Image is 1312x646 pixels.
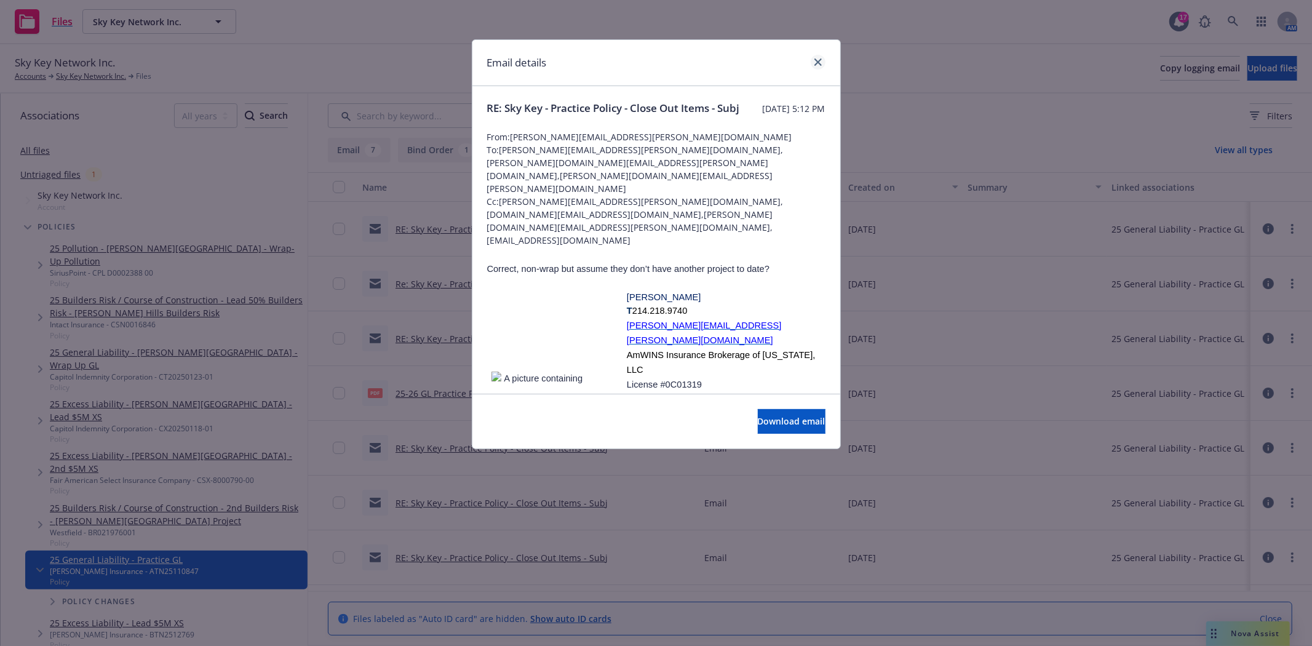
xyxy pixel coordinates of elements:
img: A picture containing light, outdoor, traffic, lit Description automatically generated [491,372,586,386]
span: Correct, non-wrap but assume they don’t have another project to date? [487,264,770,274]
a: [PERSON_NAME][EMAIL_ADDRESS][PERSON_NAME][DOMAIN_NAME] [627,321,782,345]
span: AmWINS Insurance Brokerage of [US_STATE], LLC [627,350,816,375]
span: From: [PERSON_NAME][EMAIL_ADDRESS][PERSON_NAME][DOMAIN_NAME] [487,130,825,143]
span: Download email [758,415,825,427]
span: Cc: [PERSON_NAME][EMAIL_ADDRESS][PERSON_NAME][DOMAIN_NAME],[DOMAIN_NAME][EMAIL_ADDRESS][DOMAIN_NA... [487,195,825,247]
span: [DATE] 5:12 PM [763,102,825,115]
span: 214.218.9740 [632,306,688,316]
span: [PERSON_NAME] [627,292,701,302]
a: close [811,55,825,70]
span: License #0C01319 [627,380,702,389]
span: To: [PERSON_NAME][EMAIL_ADDRESS][PERSON_NAME][DOMAIN_NAME],[PERSON_NAME][DOMAIN_NAME][EMAIL_ADDRE... [487,143,825,195]
img: image002.png@01DBF68D.F65F8B80 [611,335,612,422]
span: RE: Sky Key - Practice Policy - Close Out Items - Subj [487,101,740,116]
button: Download email [758,409,825,434]
h1: Email details [487,55,547,71]
span: T [627,306,632,316]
